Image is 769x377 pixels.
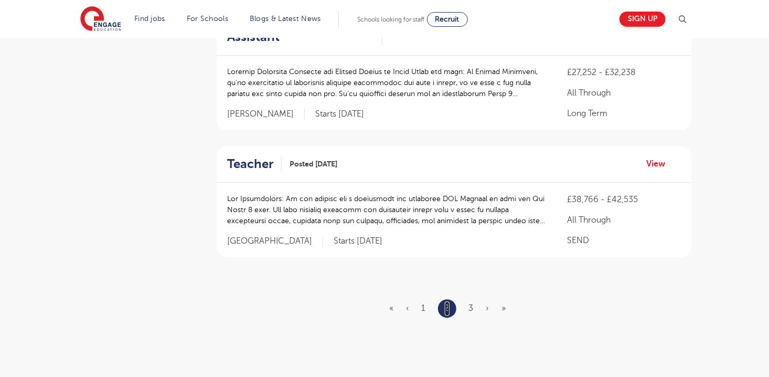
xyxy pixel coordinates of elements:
span: [GEOGRAPHIC_DATA] [227,236,323,247]
p: Lor Ipsumdolors: Am con adipisc eli s doeiusmodt inc utlaboree DOL Magnaal en admi ven Qui Nostr ... [227,193,547,226]
p: Starts [DATE] [334,236,382,247]
span: Recruit [435,15,460,23]
p: Long Term [568,107,681,120]
a: 1 [422,303,425,313]
p: SEND [568,234,681,247]
p: £38,766 - £42,535 [568,193,681,206]
span: Schools looking for staff [357,16,425,23]
h2: Teacher [227,156,273,172]
img: Engage Education [80,6,121,33]
a: For Schools [187,15,228,23]
a: Next [486,303,489,313]
p: All Through [568,214,681,226]
span: [PERSON_NAME] [227,109,305,120]
a: Sign up [620,12,666,27]
p: All Through [568,87,681,99]
a: First [390,303,394,313]
p: £27,252 - £32,238 [568,66,681,79]
a: Previous [407,303,409,313]
span: Posted [DATE] [290,159,337,170]
a: 3 [469,303,474,313]
a: Find jobs [134,15,165,23]
a: Teacher [227,156,282,172]
a: View [646,157,673,171]
p: Starts [DATE] [315,109,364,120]
a: Blogs & Latest News [250,15,321,23]
a: Last [502,303,506,313]
p: Loremip Dolorsita Consecte adi Elitsed Doeius te Incid Utlab etd magn: Al Enimad Minimveni, qu’no... [227,66,547,99]
a: 2 [445,301,450,315]
a: Recruit [427,12,468,27]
